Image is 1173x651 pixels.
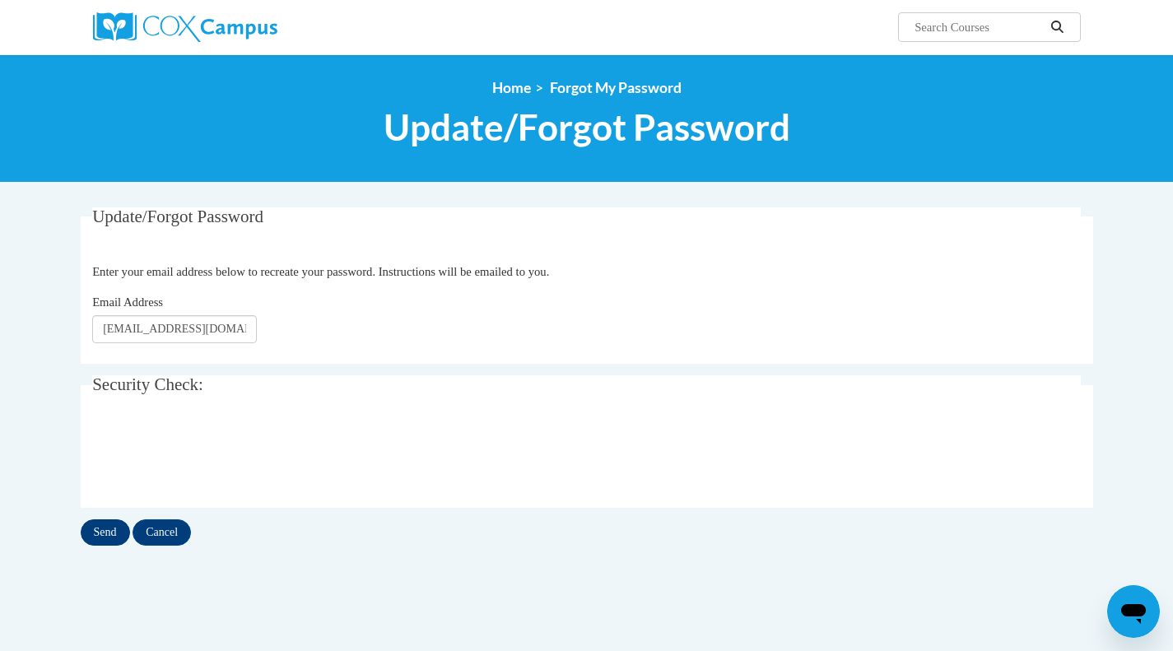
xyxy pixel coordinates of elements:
[913,17,1045,37] input: Search Courses
[92,207,263,226] span: Update/Forgot Password
[492,79,531,96] a: Home
[133,519,191,546] input: Cancel
[1107,585,1160,638] iframe: Button to launch messaging window
[1045,17,1069,37] button: Search
[384,105,790,149] span: Update/Forgot Password
[92,423,342,487] iframe: reCAPTCHA
[93,12,277,42] img: Cox Campus
[92,295,163,309] span: Email Address
[92,374,203,394] span: Security Check:
[93,12,406,42] a: Cox Campus
[550,79,682,96] span: Forgot My Password
[81,519,130,546] input: Send
[92,315,257,343] input: Email
[92,265,549,278] span: Enter your email address below to recreate your password. Instructions will be emailed to you.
